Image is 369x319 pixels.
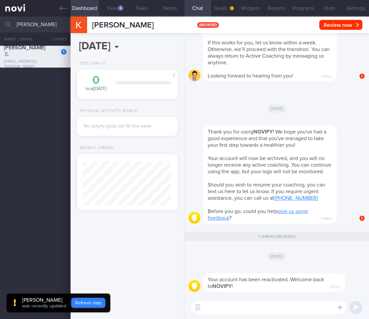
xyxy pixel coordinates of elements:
span: Before you go, could you help ? [208,209,308,221]
div: Diet (Daily) [77,61,105,66]
span: [PERSON_NAME] [92,21,154,29]
button: Review now [319,20,362,30]
span: 11:44am [322,73,332,79]
a: [PHONE_NUMBER] [274,195,318,201]
span: [PERSON_NAME] [4,45,45,50]
div: 6 [118,5,124,11]
span: 6:48pm [321,215,332,221]
span: Looking forward to hearing from you! [208,73,293,79]
strong: NOVIFY [253,129,273,134]
div: 0 [84,75,109,86]
span: Should you wish to resume your coaching, you can text us here to let us know. If you require urge... [208,182,325,201]
div: Weight (Trend) [77,146,114,151]
span: Your account has been reactivated. Welcome back to ! [208,277,324,289]
div: No activity goals set for this week [84,124,171,130]
strong: NOVIFY [212,284,232,289]
span: 3:07pm [330,283,341,289]
div: kcal [DATE] [84,75,109,92]
button: Refresh data [71,298,105,308]
span: Thank you for using ! We hope you've had a good experience and that you've managed to take your f... [208,129,326,148]
div: [PERSON_NAME] [22,297,66,303]
span: If this works for you, let us know within a week. Otherwise, we’ll proceed with the transition. Y... [208,40,330,65]
span: [DATE] [267,105,286,113]
div: Physical Activity Goals [77,109,137,114]
span: was recently updated [22,304,66,308]
div: 1 [61,49,67,55]
span: archived [197,22,219,28]
span: [DATE] [267,252,286,260]
div: [EMAIL_ADDRESS][DOMAIN_NAME] [4,59,67,69]
span: Your account will now be archived, and you will no longer receive any active coaching. You can co... [208,156,331,174]
button: Chats [44,32,71,46]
